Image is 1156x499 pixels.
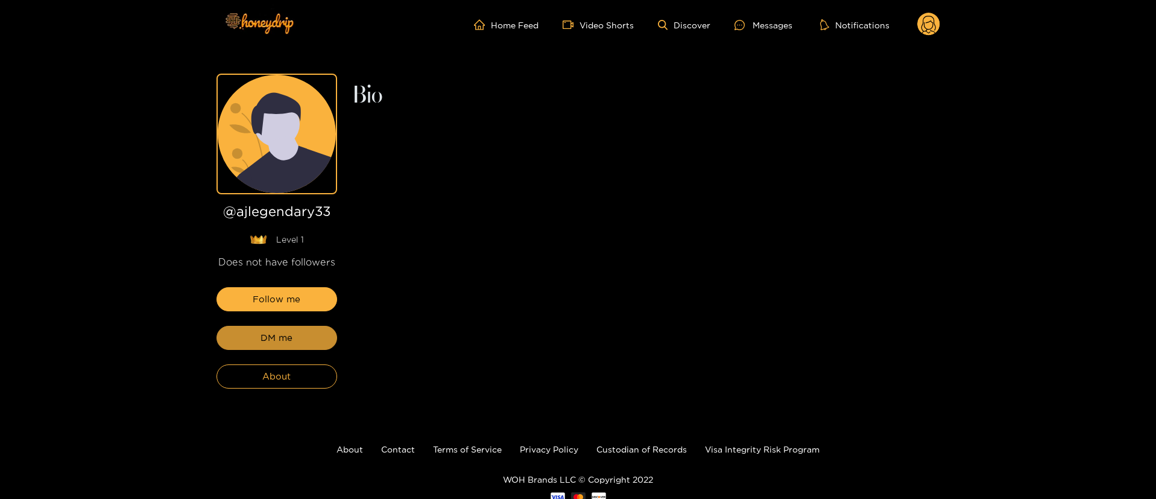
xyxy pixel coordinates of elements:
span: home [474,19,491,30]
span: About [262,369,291,384]
h1: @ ajlegendary33 [216,204,337,224]
a: Home Feed [474,19,539,30]
a: Video Shorts [563,19,634,30]
a: About [336,445,363,454]
span: Level 1 [276,234,304,246]
button: About [216,364,337,389]
a: Visa Integrity Risk Program [705,445,820,454]
h2: Bio [352,86,940,106]
span: DM me [261,331,292,345]
a: Privacy Policy [520,445,578,454]
a: Contact [381,445,415,454]
img: lavel grade [250,235,267,244]
span: Follow me [253,292,300,307]
a: Discover [658,20,710,30]
button: DM me [216,326,337,350]
div: Messages [734,18,792,32]
button: Notifications [816,19,893,31]
a: Custodian of Records [596,445,687,454]
div: Does not have followers [216,255,337,269]
span: video-camera [563,19,580,30]
button: Follow me [216,287,337,311]
a: Terms of Service [433,445,502,454]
